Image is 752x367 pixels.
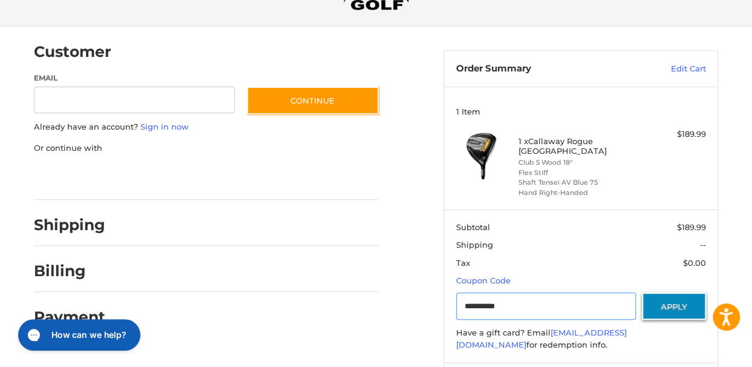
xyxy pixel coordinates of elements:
h2: Billing [34,262,105,280]
h4: 1 x Callaway Rogue [GEOGRAPHIC_DATA] [518,136,641,156]
a: [EMAIL_ADDRESS][DOMAIN_NAME] [456,328,627,349]
span: Tax [456,258,470,268]
a: Sign in now [140,122,189,131]
h2: Payment [34,308,105,326]
h3: 1 Item [456,107,706,116]
li: Shaft Tensei AV Blue 75 [518,177,641,188]
h2: Customer [34,42,111,61]
iframe: PayPal-paylater [132,166,223,188]
span: Subtotal [456,222,490,232]
span: Shipping [456,240,493,250]
a: Edit Cart [626,63,706,75]
div: $189.99 [643,128,705,141]
div: Have a gift card? Email for redemption info. [456,327,706,351]
button: Apply [642,293,706,320]
p: Or continue with [34,142,378,154]
li: Hand Right-Handed [518,188,641,198]
iframe: Gorgias live chat messenger [12,315,144,355]
span: -- [700,240,706,250]
li: Flex Stiff [518,168,641,178]
button: Continue [247,87,379,114]
iframe: PayPal-paypal [30,166,121,188]
li: Club 5 Wood 18° [518,157,641,168]
span: $0.00 [683,258,706,268]
a: Coupon Code [456,276,511,285]
input: Gift Certificate or Coupon Code [456,293,636,320]
h3: Order Summary [456,63,626,75]
h2: Shipping [34,216,105,234]
span: $189.99 [677,222,706,232]
p: Already have an account? [34,121,378,133]
label: Email [34,73,235,84]
iframe: PayPal-venmo [235,166,326,188]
